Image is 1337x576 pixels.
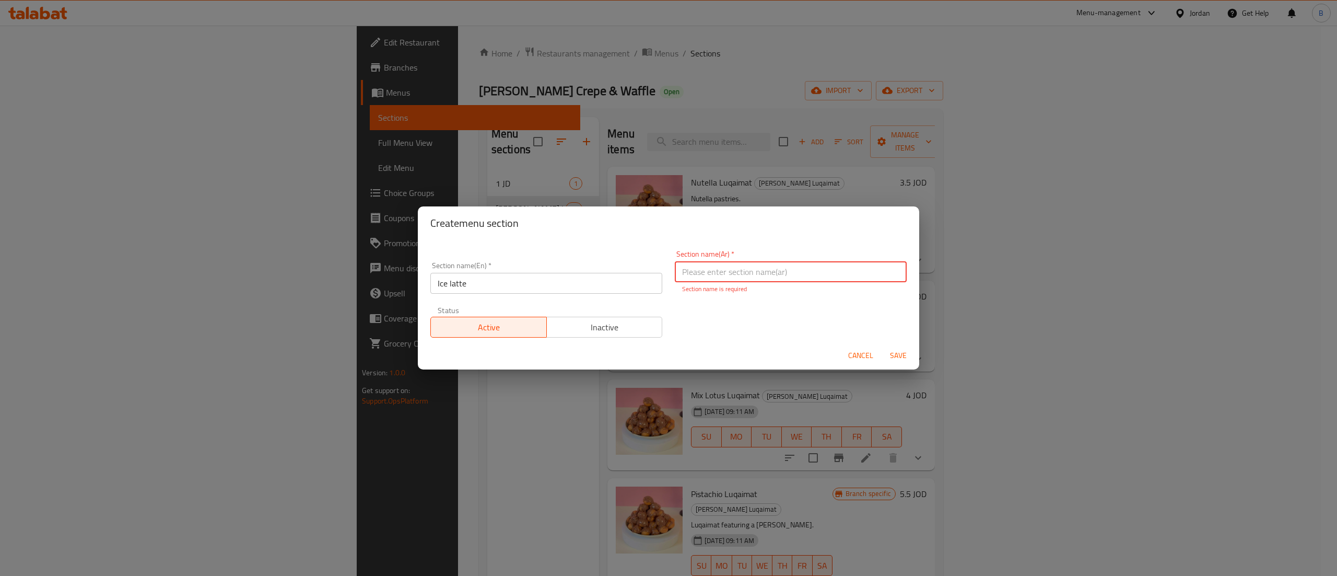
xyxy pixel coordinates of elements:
button: Active [430,317,547,338]
button: Cancel [844,346,877,365]
span: Save [886,349,911,362]
h2: Create menu section [430,215,907,232]
input: Please enter section name(ar) [675,261,907,282]
input: Please enter section name(en) [430,273,662,294]
span: Inactive [551,320,659,335]
span: Active [435,320,543,335]
button: Inactive [546,317,663,338]
p: Section name is required [682,284,899,294]
button: Save [882,346,915,365]
span: Cancel [848,349,873,362]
